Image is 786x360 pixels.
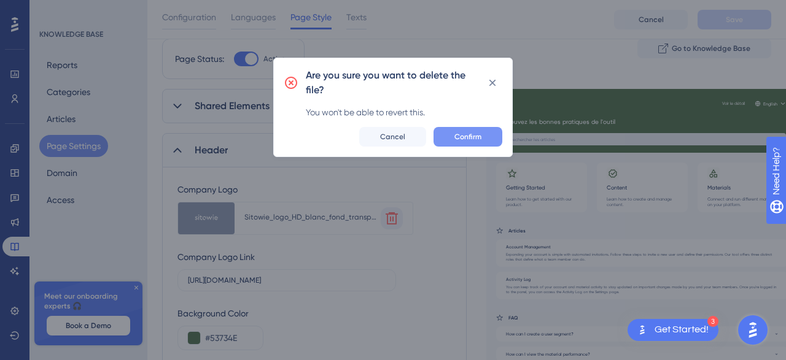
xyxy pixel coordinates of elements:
[655,323,709,337] div: Get Started!
[29,3,77,18] span: Need Help?
[306,105,502,120] div: You won't be able to revert this.
[628,319,718,341] div: Open Get Started! checklist, remaining modules: 3
[707,316,718,327] div: 3
[635,323,650,337] img: launcher-image-alternative-text
[454,132,481,142] span: Confirm
[306,68,483,98] h2: Are you sure you want to delete the file?
[734,312,771,348] iframe: UserGuiding AI Assistant Launcher
[380,132,405,142] span: Cancel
